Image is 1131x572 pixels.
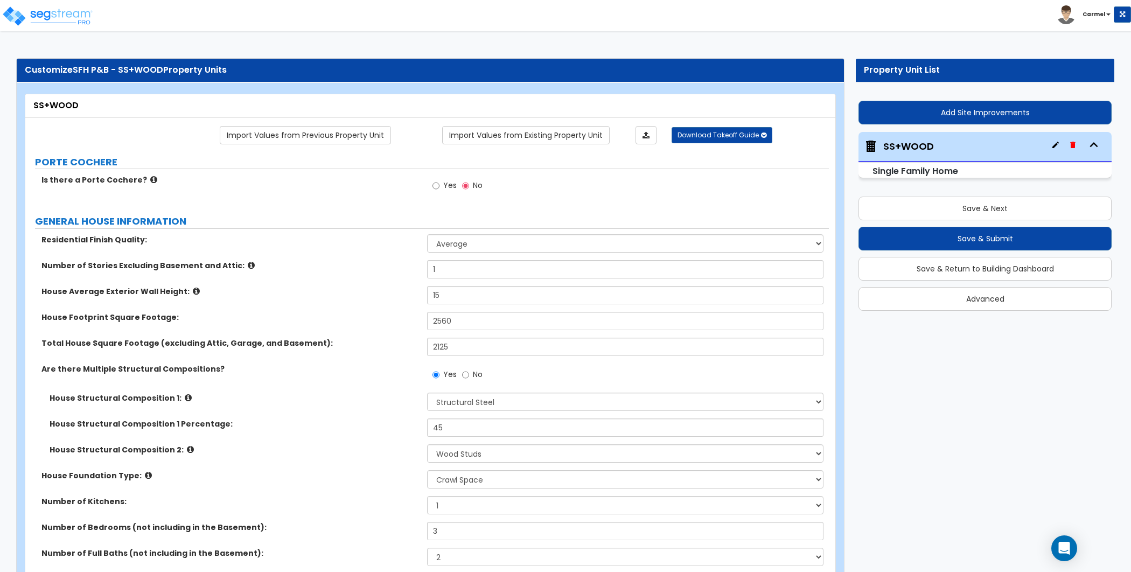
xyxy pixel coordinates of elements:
i: click for more info! [150,176,157,184]
a: Import the dynamic attributes value through Excel sheet [636,126,657,144]
img: avatar.png [1057,5,1076,24]
button: Add Site Improvements [858,101,1112,124]
label: GENERAL HOUSE INFORMATION [35,214,829,228]
small: Single Family Home [872,165,958,177]
label: Are there Multiple Structural Compositions? [41,364,419,374]
i: click for more info! [248,261,255,269]
button: Save & Next [858,197,1112,220]
button: Advanced [858,287,1112,311]
span: Download Takeoff Guide [678,130,759,139]
span: No [473,369,483,380]
input: Yes [432,180,439,192]
span: Yes [443,369,457,380]
input: No [462,369,469,381]
span: No [473,180,483,191]
button: Save & Submit [858,227,1112,250]
i: click for more info! [185,394,192,402]
label: Is there a Porte Cochere? [41,175,419,185]
div: Customize Property Units [25,64,836,76]
div: Open Intercom Messenger [1051,535,1077,561]
i: click for more info! [145,471,152,479]
label: Total House Square Footage (excluding Attic, Garage, and Basement): [41,338,419,348]
div: SS+WOOD [33,100,827,112]
label: House Foundation Type: [41,470,419,481]
label: Number of Kitchens: [41,496,419,507]
label: House Structural Composition 2: [50,444,419,455]
img: building.svg [864,139,878,154]
label: House Structural Composition 1 Percentage: [50,418,419,429]
label: Number of Full Baths (not including in the Basement): [41,548,419,559]
button: Save & Return to Building Dashboard [858,257,1112,281]
i: click for more info! [193,287,200,295]
button: Download Takeoff Guide [672,127,772,143]
input: No [462,180,469,192]
div: SS+WOOD [883,139,934,154]
div: Property Unit List [864,64,1106,76]
label: House Average Exterior Wall Height: [41,286,419,297]
span: SS+WOOD [864,139,934,154]
span: SFH P&B - SS+WOOD [73,64,163,76]
a: Import the dynamic attribute values from existing properties. [442,126,610,144]
input: Yes [432,369,439,381]
label: PORTE COCHERE [35,155,829,169]
b: Carmel [1083,10,1105,18]
a: Import the dynamic attribute values from previous properties. [220,126,391,144]
label: Number of Stories Excluding Basement and Attic: [41,260,419,271]
label: House Structural Composition 1: [50,393,419,403]
img: logo_pro_r.png [2,5,93,27]
label: Number of Bedrooms (not including in the Basement): [41,522,419,533]
i: click for more info! [187,445,194,454]
label: Residential Finish Quality: [41,234,419,245]
label: House Footprint Square Footage: [41,312,419,323]
span: Yes [443,180,457,191]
